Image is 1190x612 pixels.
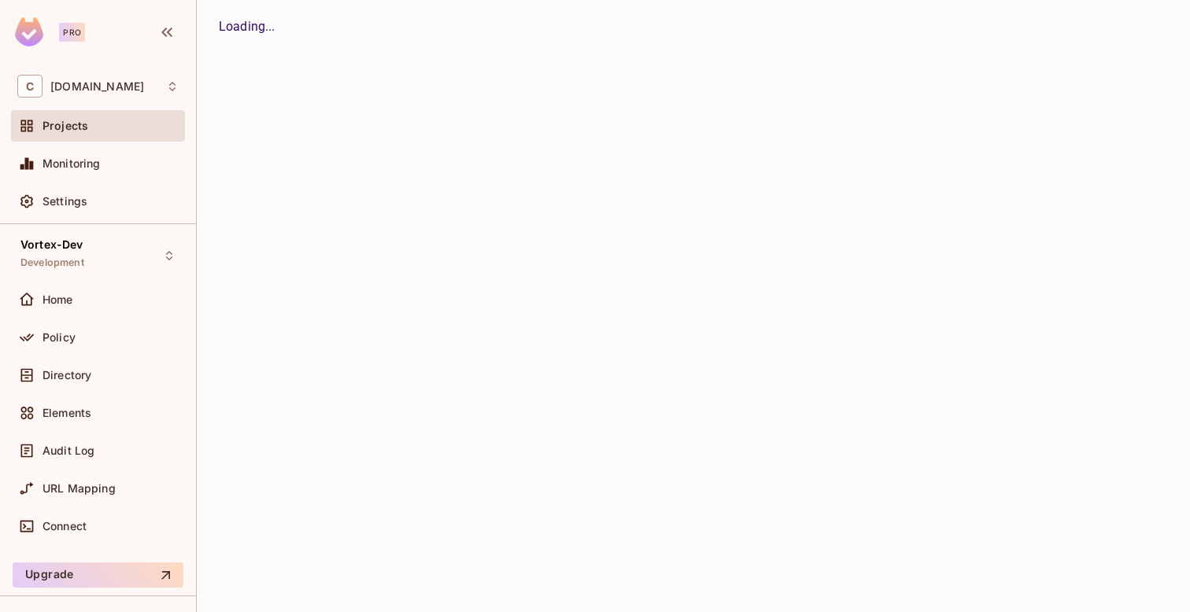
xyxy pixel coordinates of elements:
button: Upgrade [13,562,183,588]
span: URL Mapping [42,482,116,495]
span: Workspace: consoleconnect.com [50,80,144,93]
img: SReyMgAAAABJRU5ErkJggg== [15,17,43,46]
span: Development [20,256,84,269]
span: Monitoring [42,157,101,170]
span: Policy [42,331,76,344]
span: Connect [42,520,87,533]
div: Loading... [219,17,1168,36]
span: Directory [42,369,91,382]
span: Audit Log [42,444,94,457]
span: Home [42,293,73,306]
span: Settings [42,195,87,208]
span: Projects [42,120,88,132]
span: Elements [42,407,91,419]
span: Vortex-Dev [20,238,83,251]
span: C [17,75,42,98]
div: Pro [59,23,85,42]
